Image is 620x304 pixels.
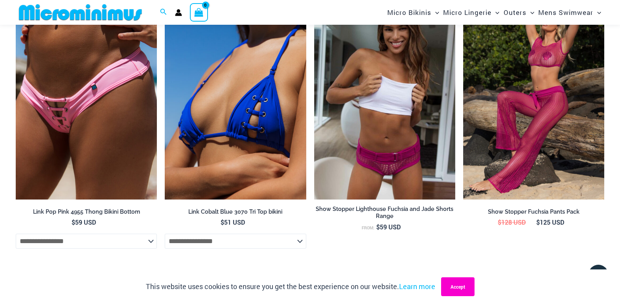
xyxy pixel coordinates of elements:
bdi: 51 USD [221,218,245,226]
a: Link Pop Pink 4955 Thong Bikini Bottom [16,208,157,218]
bdi: 59 USD [376,223,401,231]
a: Show Stopper Lighthouse Fuchsia and Jade Shorts Range [314,205,455,223]
nav: Site Navigation [384,1,604,24]
a: Show Stopper Fuchsia Pants Pack [463,208,604,218]
span: Micro Bikinis [387,2,431,22]
span: Menu Toggle [593,2,601,22]
span: Outers [504,2,526,22]
a: Account icon link [175,9,182,16]
bdi: 59 USD [72,218,96,226]
span: $ [498,218,501,226]
span: $ [72,218,75,226]
a: Mens SwimwearMenu ToggleMenu Toggle [536,2,603,22]
bdi: 128 USD [498,218,526,226]
span: Menu Toggle [431,2,439,22]
a: Learn more [399,282,435,291]
img: MM SHOP LOGO FLAT [16,4,145,21]
button: Accept [441,277,475,296]
bdi: 125 USD [536,218,564,226]
a: Micro BikinisMenu ToggleMenu Toggle [385,2,441,22]
span: $ [376,223,380,231]
a: Search icon link [160,7,167,18]
a: Micro LingerieMenu ToggleMenu Toggle [441,2,501,22]
span: $ [221,218,224,226]
span: Mens Swimwear [538,2,593,22]
span: Micro Lingerie [443,2,491,22]
a: Link Cobalt Blue 3070 Tri Top bikini [165,208,306,218]
h2: Show Stopper Lighthouse Fuchsia and Jade Shorts Range [314,205,455,220]
span: Menu Toggle [526,2,534,22]
h2: Show Stopper Fuchsia Pants Pack [463,208,604,216]
h2: Link Pop Pink 4955 Thong Bikini Bottom [16,208,157,216]
a: OutersMenu ToggleMenu Toggle [502,2,536,22]
h2: Link Cobalt Blue 3070 Tri Top bikini [165,208,306,216]
span: Menu Toggle [491,2,499,22]
span: $ [536,218,540,226]
span: From: [362,225,374,231]
p: This website uses cookies to ensure you get the best experience on our website. [146,281,435,293]
a: View Shopping Cart, empty [190,3,208,21]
